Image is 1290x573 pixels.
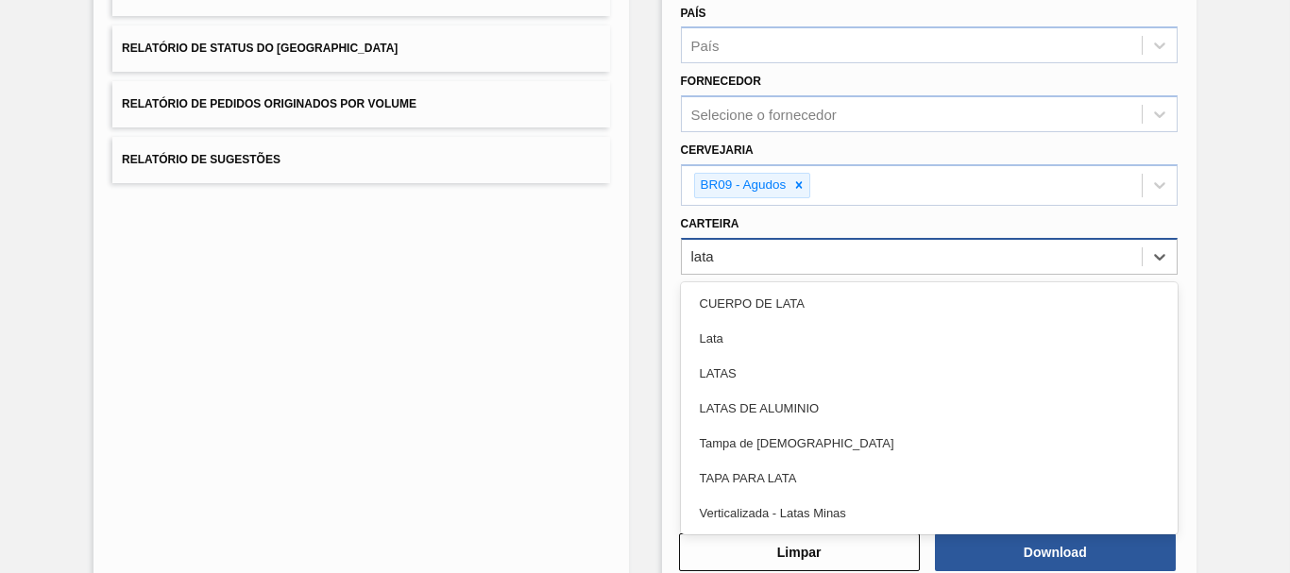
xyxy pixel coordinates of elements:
button: Relatório de Pedidos Originados por Volume [112,81,609,127]
label: Cervejaria [681,143,754,157]
span: Relatório de Sugestões [122,153,280,166]
label: Fornecedor [681,75,761,88]
div: LATAS DE ALUMINIO [681,391,1178,426]
div: Tampa de [DEMOGRAPHIC_DATA] [681,426,1178,461]
div: BR09 - Agudos [695,174,789,197]
div: País [691,38,720,54]
div: CUERPO DE LATA [681,286,1178,321]
div: Verticalizada - Latas Minas [681,496,1178,531]
button: Relatório de Sugestões [112,137,609,183]
div: LATAS [681,356,1178,391]
div: Lata [681,321,1178,356]
button: Limpar [679,533,920,571]
div: TAPA PARA LATA [681,461,1178,496]
label: Carteira [681,217,739,230]
div: Selecione o fornecedor [691,107,837,123]
button: Relatório de Status do [GEOGRAPHIC_DATA] [112,25,609,72]
span: Relatório de Status do [GEOGRAPHIC_DATA] [122,42,398,55]
span: Relatório de Pedidos Originados por Volume [122,97,416,110]
label: País [681,7,706,20]
button: Download [935,533,1176,571]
